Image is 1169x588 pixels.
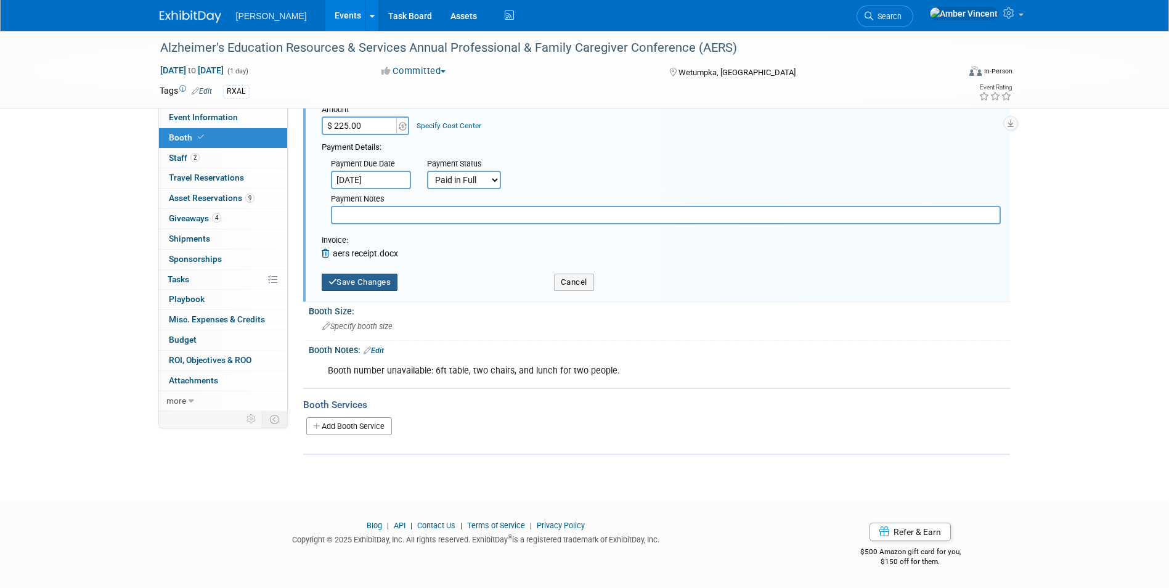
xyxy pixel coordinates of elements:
div: Payment Details: [322,139,1001,153]
span: 9 [245,194,255,203]
div: Amount [322,104,411,116]
span: Misc. Expenses & Credits [169,314,265,324]
a: Sponsorships [159,250,287,269]
span: Tasks [168,274,189,284]
a: Edit [192,87,212,96]
button: Cancel [554,274,594,291]
button: Committed [377,65,450,78]
div: Booth Size: [309,302,1010,317]
div: Payment Notes [331,194,1001,206]
a: Giveaways4 [159,209,287,229]
img: Amber Vincent [929,7,998,20]
a: Refer & Earn [870,523,951,541]
span: aers receipt.docx [333,248,398,258]
span: more [166,396,186,406]
span: to [186,65,198,75]
div: Invoice: [322,235,398,247]
a: Add Booth Service [306,417,392,435]
a: Misc. Expenses & Credits [159,310,287,330]
span: | [407,521,415,530]
span: Wetumpka, [GEOGRAPHIC_DATA] [678,68,796,77]
div: Alzheimer's Education Resources & Services Annual Professional & Family Caregiver Conference (AERS) [156,37,940,59]
span: Giveaways [169,213,221,223]
span: | [384,521,392,530]
span: (1 day) [226,67,248,75]
span: Budget [169,335,197,345]
a: Privacy Policy [537,521,585,530]
span: Attachments [169,375,218,385]
span: Travel Reservations [169,173,244,182]
span: 4 [212,213,221,223]
a: Attachments [159,371,287,391]
span: Playbook [169,294,205,304]
a: Asset Reservations9 [159,189,287,208]
a: API [394,521,405,530]
td: Toggle Event Tabs [262,411,287,427]
img: Format-Inperson.png [969,66,982,76]
div: $150 off for them. [811,557,1010,567]
span: 2 [190,153,200,162]
div: Payment Status [427,158,510,171]
span: Booth [169,133,206,142]
div: Booth number unavailable: 6ft table, two chairs, and lunch for two people. [319,359,874,383]
span: | [457,521,465,530]
div: RXAL [223,85,250,98]
i: Booth reservation complete [198,134,204,141]
span: ROI, Objectives & ROO [169,355,251,365]
a: Specify Cost Center [417,121,481,130]
div: In-Person [984,67,1012,76]
span: Sponsorships [169,254,222,264]
span: Search [873,12,902,21]
a: ROI, Objectives & ROO [159,351,287,370]
a: Search [857,6,913,27]
a: Terms of Service [467,521,525,530]
span: Staff [169,153,200,163]
div: Booth Notes: [309,341,1010,357]
div: $500 Amazon gift card for you, [811,539,1010,567]
a: Edit [364,346,384,355]
a: Staff2 [159,149,287,168]
td: Tags [160,84,212,99]
sup: ® [508,534,512,541]
div: Event Format [886,64,1013,83]
span: Shipments [169,234,210,243]
a: Event Information [159,108,287,128]
a: Blog [367,521,382,530]
span: Asset Reservations [169,193,255,203]
span: [PERSON_NAME] [236,11,307,21]
a: Playbook [159,290,287,309]
a: more [159,391,287,411]
img: ExhibitDay [160,10,221,23]
button: Save Changes [322,274,398,291]
a: Contact Us [417,521,455,530]
a: Remove Attachment [322,248,333,258]
a: Travel Reservations [159,168,287,188]
a: Budget [159,330,287,350]
a: Booth [159,128,287,148]
span: [DATE] [DATE] [160,65,224,76]
div: Payment Due Date [331,158,409,171]
span: | [527,521,535,530]
a: Tasks [159,270,287,290]
div: Event Rating [979,84,1012,91]
span: Event Information [169,112,238,122]
span: Specify booth size [322,322,393,331]
a: Shipments [159,229,287,249]
td: Personalize Event Tab Strip [241,411,263,427]
div: Booth Services [303,398,1010,412]
div: Copyright © 2025 ExhibitDay, Inc. All rights reserved. ExhibitDay is a registered trademark of Ex... [160,531,793,545]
